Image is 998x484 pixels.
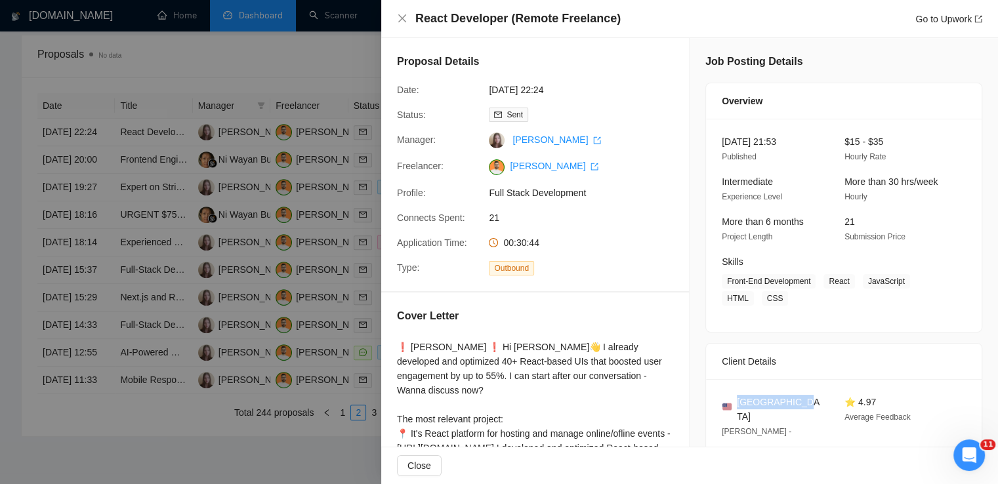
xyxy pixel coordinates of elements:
span: Manager: [397,134,436,145]
span: [GEOGRAPHIC_DATA] [737,395,823,424]
span: Project Length [722,232,772,241]
span: 21 [844,216,855,227]
span: Outbound [489,261,534,275]
span: Application Time: [397,237,467,248]
img: 🇺🇸 [722,402,732,411]
span: More than 30 hrs/week [844,176,938,187]
span: HTML [722,291,754,306]
h5: Cover Letter [397,308,459,324]
button: Close [397,13,407,24]
span: Published [722,152,757,161]
span: 21 [489,211,686,225]
span: [PERSON_NAME] - [722,427,791,436]
button: Close [397,455,442,476]
span: CSS [762,291,789,306]
span: Average Feedback [844,413,911,422]
span: Submission Price [844,232,905,241]
iframe: Intercom live chat [953,439,985,471]
span: 11 [980,439,995,450]
span: Sent [507,110,523,119]
span: [DATE] 22:24 [489,83,686,97]
h5: Job Posting Details [705,54,802,70]
span: React [823,274,854,289]
span: Skills [722,256,743,267]
span: [DATE] 21:53 [722,136,776,147]
a: [PERSON_NAME] export [512,134,601,145]
span: Front-End Development [722,274,816,289]
span: Hourly Rate [844,152,886,161]
h4: React Developer (Remote Freelance) [415,10,621,27]
a: Go to Upworkexport [915,14,982,24]
span: clock-circle [489,238,498,247]
span: ⭐ 4.97 [844,397,876,407]
span: Intermediate [722,176,773,187]
span: Status: [397,110,426,120]
span: 00:30:44 [503,237,539,248]
span: export [974,15,982,23]
span: JavaScript [863,274,910,289]
span: close [397,13,407,24]
span: Hourly [844,192,867,201]
span: mail [494,111,502,119]
span: $15 - $35 [844,136,883,147]
a: [PERSON_NAME] export [510,161,598,171]
span: Connects Spent: [397,212,465,223]
span: export [593,136,601,144]
span: export [591,163,598,171]
span: Profile: [397,188,426,198]
span: Date: [397,85,419,95]
span: More than 6 months [722,216,804,227]
div: Client Details [722,344,966,379]
span: Freelancer: [397,161,444,171]
span: Close [407,458,431,473]
img: c1NLmzrk-0pBZjOo1nLSJnOz0itNHKTdmMHAt8VIsLFzaWqqsJDJtcFyV3OYvrqgu3 [489,159,505,175]
span: Overview [722,94,762,108]
h5: Proposal Details [397,54,479,70]
span: Experience Level [722,192,782,201]
span: Type: [397,262,419,273]
span: Full Stack Development [489,186,686,200]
